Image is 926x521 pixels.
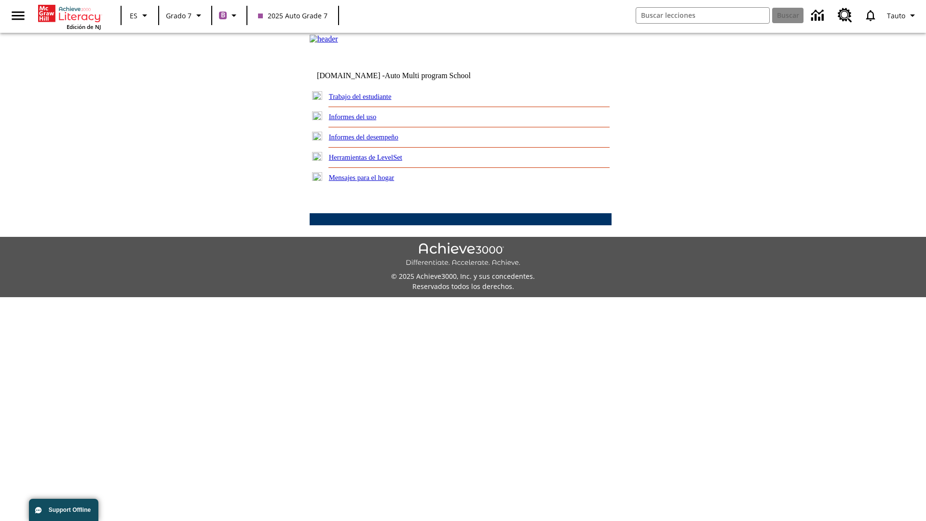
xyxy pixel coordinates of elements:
span: Tauto [887,11,905,21]
button: Perfil/Configuración [883,7,922,24]
img: plus.gif [312,152,322,161]
a: Informes del uso [329,113,377,121]
a: Centro de recursos, Se abrirá en una pestaña nueva. [832,2,858,28]
a: Herramientas de LevelSet [329,153,402,161]
input: Buscar campo [636,8,769,23]
a: Mensajes para el hogar [329,174,395,181]
img: Achieve3000 Differentiate Accelerate Achieve [406,243,520,267]
span: Edición de NJ [67,23,101,30]
a: Centro de información [805,2,832,29]
img: plus.gif [312,111,322,120]
div: Portada [38,3,101,30]
td: [DOMAIN_NAME] - [317,71,494,80]
span: Grado 7 [166,11,191,21]
img: header [310,35,338,43]
span: Support Offline [49,507,91,513]
span: ES [130,11,137,21]
button: Boost El color de la clase es morado/púrpura. Cambiar el color de la clase. [215,7,244,24]
span: 2025 Auto Grade 7 [258,11,327,21]
button: Lenguaje: ES, Selecciona un idioma [124,7,155,24]
a: Informes del desempeño [329,133,398,141]
a: Trabajo del estudiante [329,93,392,100]
img: plus.gif [312,91,322,100]
span: B [221,9,225,21]
img: plus.gif [312,132,322,140]
nobr: Auto Multi program School [385,71,471,80]
a: Notificaciones [858,3,883,28]
button: Support Offline [29,499,98,521]
button: Grado: Grado 7, Elige un grado [162,7,208,24]
button: Abrir el menú lateral [4,1,32,30]
img: plus.gif [312,172,322,181]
